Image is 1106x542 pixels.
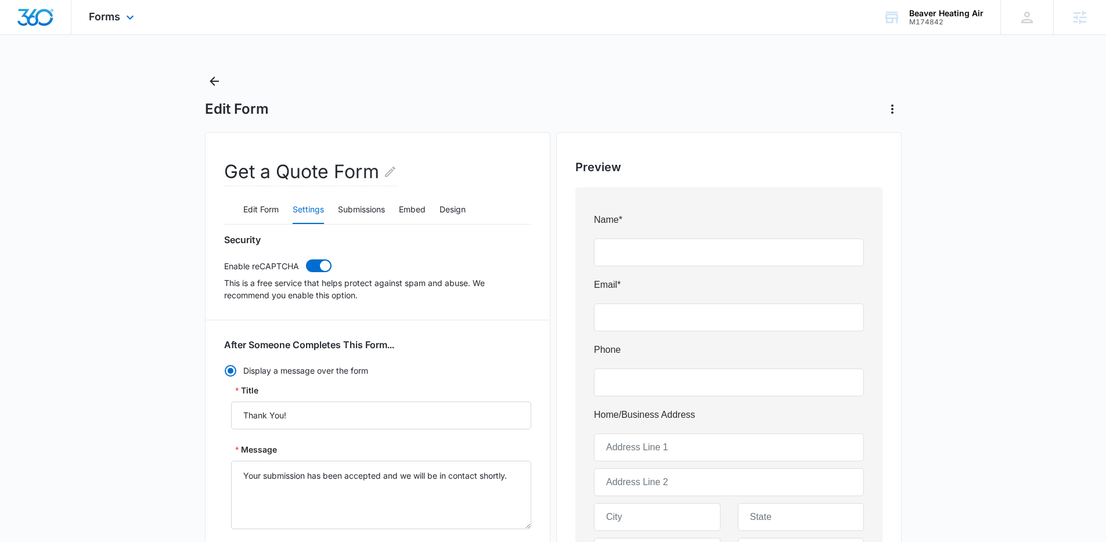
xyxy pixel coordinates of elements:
input: Country [144,325,271,353]
h3: After Someone Completes This Form... [224,339,394,351]
input: Title [231,402,531,429]
button: Edit Form Name [383,158,397,186]
h2: Preview [575,158,882,176]
h3: Security [224,234,261,245]
label: Message [236,443,277,456]
button: Actions [883,100,902,118]
h2: Get a Quote Form [224,158,397,186]
div: account name [909,9,983,18]
p: This is a free service that helps protect against spam and abuse. We recommend you enable this op... [224,277,531,301]
button: Settings [293,196,324,224]
div: account id [909,18,983,26]
span: Forms [89,10,120,23]
button: Submissions [338,196,385,224]
button: Back [205,72,224,91]
label: Title [236,384,258,397]
textarea: Message [231,461,531,529]
button: Design [439,196,466,224]
h1: Edit Form [205,100,269,118]
label: Display a message over the form [224,364,531,377]
button: Embed [399,196,426,224]
button: Edit Form [243,196,279,224]
p: Enable reCAPTCHA [224,260,299,272]
input: State [144,290,271,318]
